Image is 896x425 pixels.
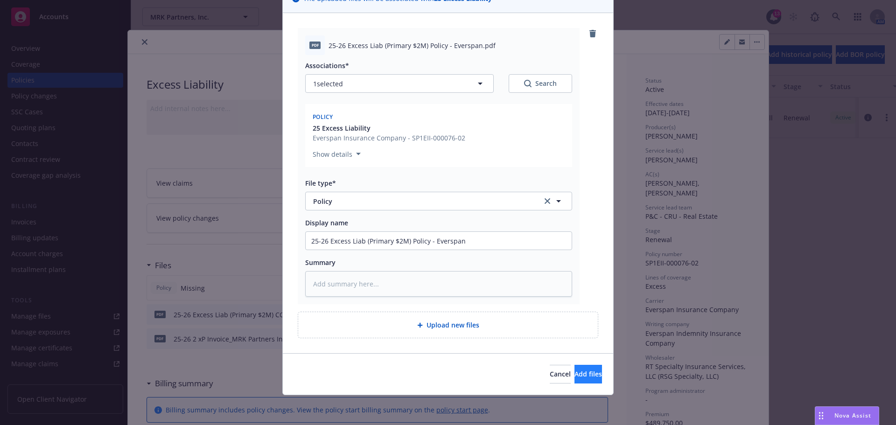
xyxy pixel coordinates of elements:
div: Drag to move [815,407,827,425]
div: Upload new files [298,312,598,338]
button: Nova Assist [815,406,879,425]
span: Nova Assist [834,411,871,419]
span: Upload new files [427,320,479,330]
